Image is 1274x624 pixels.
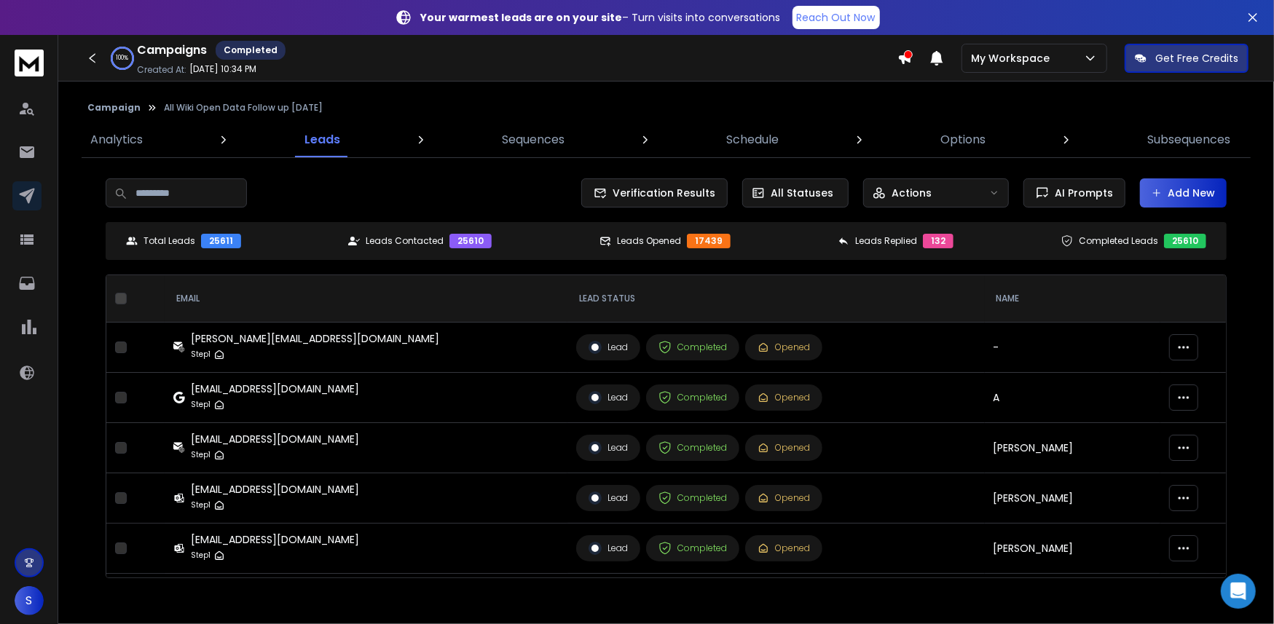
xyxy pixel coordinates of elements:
div: Lead [589,341,628,354]
div: Completed [658,441,727,454]
strong: Your warmest leads are on your site [421,10,623,25]
p: Total Leads [143,235,195,247]
a: Reach Out Now [793,6,880,29]
p: All Statuses [771,186,833,200]
button: Get Free Credits [1125,44,1249,73]
button: Verification Results [581,178,728,208]
p: Step 1 [191,347,211,362]
p: Leads [304,131,340,149]
p: Reach Out Now [797,10,876,25]
div: Opened [758,542,810,554]
td: [PERSON_NAME] [985,423,1160,473]
div: Open Intercom Messenger [1221,574,1256,609]
p: Analytics [90,131,143,149]
p: 100 % [117,54,129,63]
div: Completed [216,41,286,60]
div: [PERSON_NAME][EMAIL_ADDRESS][DOMAIN_NAME] [191,331,439,346]
p: Options [940,131,986,149]
button: Campaign [87,102,141,114]
p: – Turn visits into conversations [421,10,781,25]
td: [PERSON_NAME] [985,524,1160,574]
div: Opened [758,341,810,353]
div: [EMAIL_ADDRESS][DOMAIN_NAME] [191,432,359,446]
button: AI Prompts [1023,178,1125,208]
p: Subsequences [1147,131,1230,149]
a: Subsequences [1139,122,1239,157]
div: Completed [658,491,727,505]
p: All Wiki Open Data Follow up [DATE] [164,102,323,114]
button: Add New [1140,178,1227,208]
p: Step 1 [191,548,211,563]
p: Sequences [502,131,565,149]
p: [DATE] 10:34 PM [189,63,256,75]
p: Created At: [137,64,186,76]
span: Verification Results [607,186,715,200]
button: S [15,586,44,615]
a: Schedule [717,122,787,157]
div: 132 [923,234,953,248]
img: logo [15,50,44,76]
th: NAME [985,275,1160,323]
div: [EMAIL_ADDRESS][DOMAIN_NAME] [191,382,359,396]
td: A [985,373,1160,423]
div: Lead [589,391,628,404]
a: Leads [296,122,349,157]
p: My Workspace [971,51,1055,66]
div: 17439 [687,234,731,248]
div: Lead [589,542,628,555]
div: Lead [589,491,628,505]
div: 25610 [449,234,492,248]
p: Leads Contacted [366,235,444,247]
p: Leads Replied [855,235,917,247]
p: Step 1 [191,448,211,462]
div: 25610 [1164,234,1206,248]
div: Completed [658,542,727,555]
div: Opened [758,492,810,504]
div: Completed [658,341,727,354]
div: [EMAIL_ADDRESS][DOMAIN_NAME] [191,482,359,497]
p: Completed Leads [1079,235,1158,247]
div: [EMAIL_ADDRESS][DOMAIN_NAME] [191,532,359,547]
td: Abts [985,574,1160,624]
div: 25611 [201,234,241,248]
p: Get Free Credits [1155,51,1238,66]
td: - [985,323,1160,373]
div: Opened [758,392,810,403]
p: Step 1 [191,498,211,513]
div: Opened [758,442,810,454]
th: LEAD STATUS [567,275,985,323]
a: Analytics [82,122,152,157]
td: [PERSON_NAME] [985,473,1160,524]
a: Options [932,122,994,157]
a: Sequences [493,122,573,157]
p: Leads Opened [617,235,681,247]
p: Schedule [726,131,779,149]
h1: Campaigns [137,42,207,59]
p: Actions [892,186,932,200]
span: AI Prompts [1049,186,1113,200]
th: EMAIL [165,275,567,323]
p: Step 1 [191,398,211,412]
div: Lead [589,441,628,454]
div: Completed [658,391,727,404]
